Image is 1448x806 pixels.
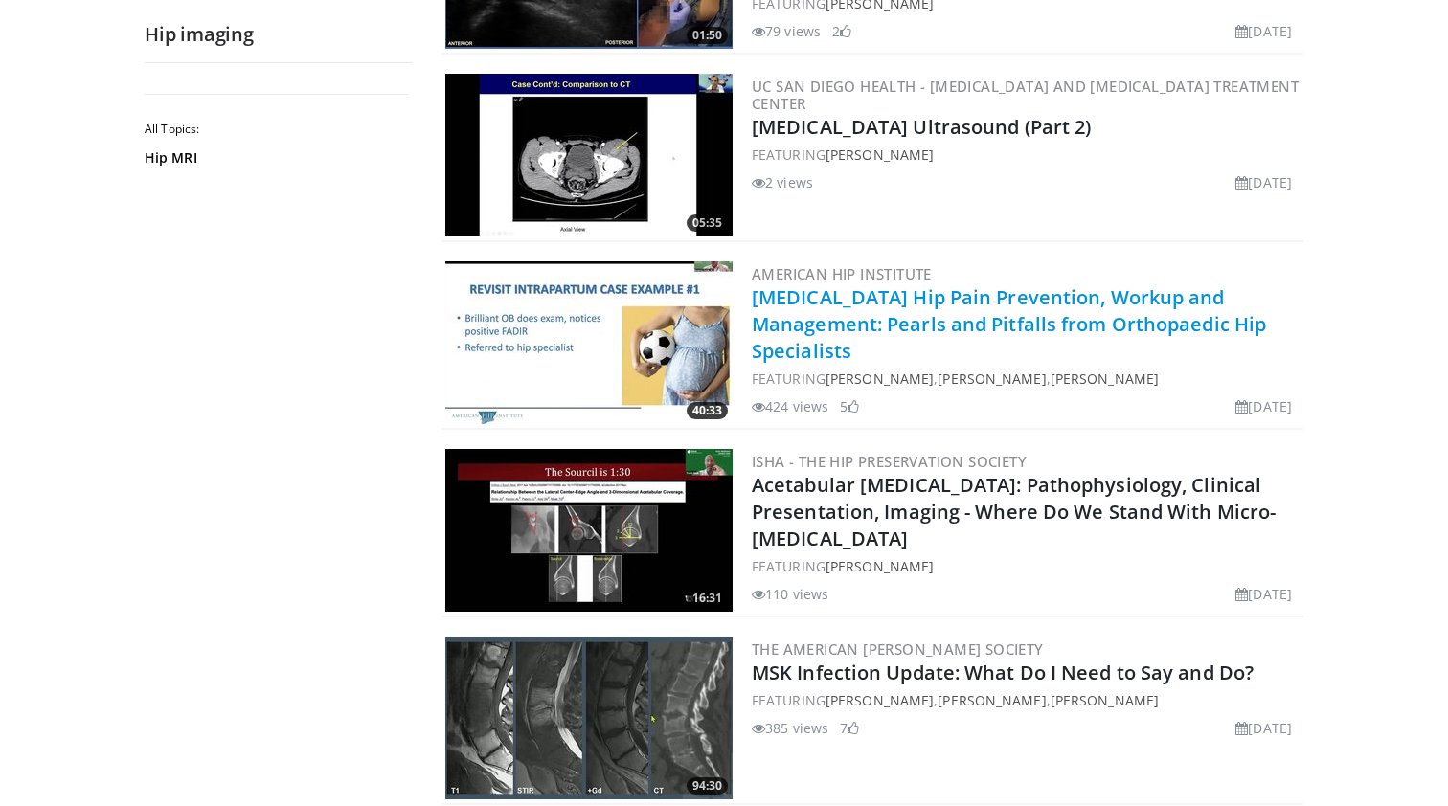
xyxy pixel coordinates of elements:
a: [PERSON_NAME] [826,691,934,709]
li: 424 views [752,396,828,416]
li: 385 views [752,718,828,738]
img: 07405bc7-99f5-4f40-983a-a1933d515644.300x170_q85_crop-smart_upscale.jpg [445,449,733,612]
span: 16:31 [687,590,728,607]
span: 40:33 [687,402,728,419]
a: [PERSON_NAME] [826,146,934,164]
a: [PERSON_NAME] [826,557,934,575]
span: 01:50 [687,27,728,44]
a: [PERSON_NAME] [938,369,1046,388]
a: [PERSON_NAME] [1051,691,1159,709]
div: FEATURING [752,145,1300,165]
a: Acetabular [MEDICAL_DATA]: Pathophysiology, Clinical Presentation, Imaging - Where Do We Stand Wi... [752,472,1276,551]
a: [MEDICAL_DATA] Hip Pain Prevention, Workup and Management: Pearls and Pitfalls from Orthopaedic H... [752,284,1266,364]
li: [DATE] [1235,21,1292,41]
li: 2 views [752,172,813,192]
a: [MEDICAL_DATA] Ultrasound (Part 2) [752,114,1091,140]
h2: All Topics: [145,122,408,137]
a: [PERSON_NAME] [938,691,1046,709]
div: FEATURING , , [752,369,1300,389]
div: FEATURING [752,556,1300,576]
a: UC San Diego Health - [MEDICAL_DATA] and [MEDICAL_DATA] Treatment Center [752,77,1299,113]
img: 9db170ff-12ba-4fa5-a356-be2aae95328c.300x170_q85_crop-smart_upscale.jpg [445,261,733,424]
a: 05:35 [445,74,733,236]
a: [PERSON_NAME] [1051,369,1159,388]
li: [DATE] [1235,172,1292,192]
li: 110 views [752,584,828,604]
div: FEATURING , , [752,690,1300,710]
span: 05:35 [687,214,728,232]
li: 2 [832,21,851,41]
h2: Hip imaging [145,22,413,47]
a: 40:33 [445,261,733,424]
li: 79 views [752,21,821,41]
li: [DATE] [1235,396,1292,416]
a: 16:31 [445,449,733,612]
a: The American [PERSON_NAME] Society [752,639,1044,659]
li: 5 [840,396,859,416]
img: e9065675-76c5-48d7-b79b-ecea41bb5517.300x170_q85_crop-smart_upscale.jpg [445,74,733,236]
a: Hip MRI [145,148,403,168]
span: 94:30 [687,777,728,795]
li: [DATE] [1235,584,1292,604]
li: [DATE] [1235,718,1292,738]
a: [PERSON_NAME] [826,369,934,388]
li: 7 [840,718,859,738]
a: ISHA - The Hip Preservation Society [752,452,1027,471]
a: American Hip Institute [752,264,932,283]
img: 632db1a4-dda9-4041-b4f6-f7c0ce9f539b.300x170_q85_crop-smart_upscale.jpg [445,637,733,799]
a: 94:30 [445,637,733,799]
a: MSK Infection Update: What Do I Need to Say and Do? [752,660,1254,685]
